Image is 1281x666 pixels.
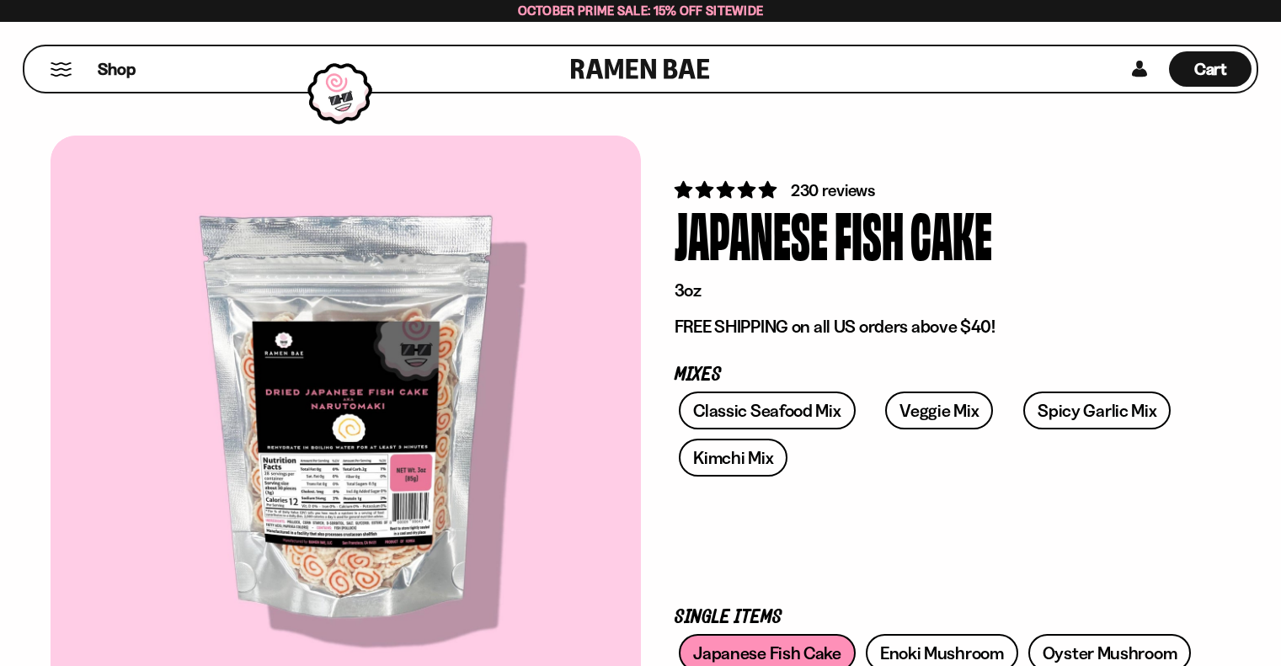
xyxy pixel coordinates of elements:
a: Veggie Mix [885,392,993,429]
a: Shop [98,51,136,87]
a: Classic Seafood Mix [679,392,855,429]
p: Single Items [675,610,1197,626]
span: Cart [1194,59,1227,79]
div: Cart [1169,46,1252,92]
span: Shop [98,58,136,81]
span: 230 reviews [791,180,875,200]
div: Cake [910,202,992,265]
a: Kimchi Mix [679,439,787,477]
div: Japanese [675,202,828,265]
div: Fish [835,202,904,265]
p: FREE SHIPPING on all US orders above $40! [675,316,1197,338]
p: Mixes [675,367,1197,383]
span: October Prime Sale: 15% off Sitewide [518,3,764,19]
button: Mobile Menu Trigger [50,62,72,77]
span: 4.77 stars [675,179,780,200]
p: 3oz [675,280,1197,301]
a: Spicy Garlic Mix [1023,392,1171,429]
